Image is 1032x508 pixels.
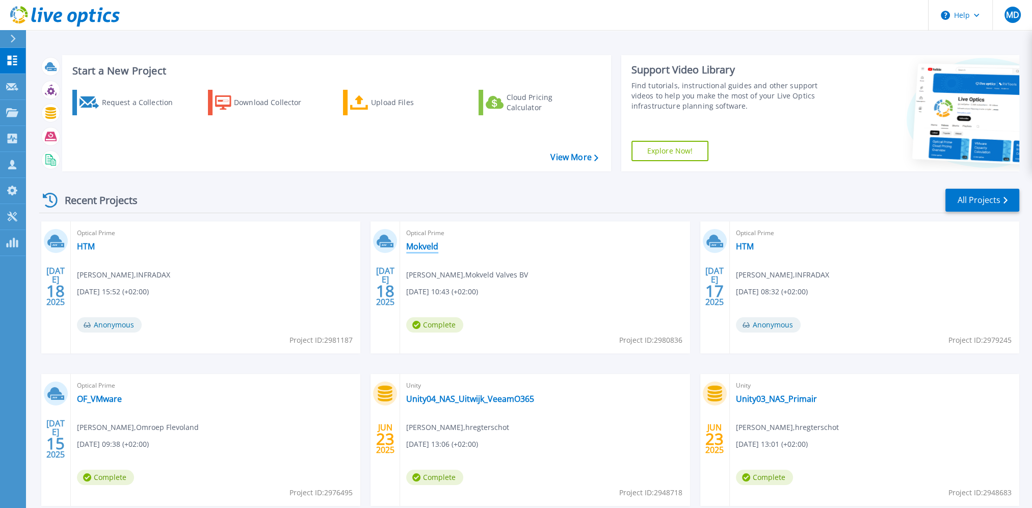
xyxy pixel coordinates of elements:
span: [PERSON_NAME] , Omroep Flevoland [77,422,199,433]
span: [DATE] 13:01 (+02:00) [736,439,808,450]
span: Complete [77,470,134,485]
div: Cloud Pricing Calculator [506,92,588,113]
span: Optical Prime [77,380,354,391]
span: Project ID: 2981187 [289,335,353,346]
a: Download Collector [208,90,322,115]
span: [DATE] 13:06 (+02:00) [406,439,478,450]
span: [DATE] 08:32 (+02:00) [736,286,808,297]
a: HTM [77,241,95,251]
span: Project ID: 2948683 [948,487,1012,498]
span: [PERSON_NAME] , hregterschot [406,422,509,433]
div: JUN 2025 [376,420,395,458]
span: Project ID: 2979245 [948,335,1012,346]
div: Request a Collection [101,92,183,113]
div: [DATE] 2025 [705,268,724,305]
div: Find tutorials, instructional guides and other support videos to help you make the most of your L... [631,81,835,111]
span: Complete [406,317,463,333]
div: Recent Projects [39,188,151,213]
span: [PERSON_NAME] , hregterschot [736,422,839,433]
div: Download Collector [234,92,315,113]
a: Unity03_NAS_Primair [736,394,817,404]
div: JUN 2025 [705,420,724,458]
a: View More [550,153,598,162]
a: OF_VMware [77,394,122,404]
a: Explore Now! [631,141,709,161]
div: Support Video Library [631,63,835,77]
span: 15 [46,439,65,448]
a: Cloud Pricing Calculator [479,90,592,115]
span: Unity [406,380,683,391]
a: Request a Collection [72,90,186,115]
a: Upload Files [343,90,457,115]
a: Mokveld [406,241,438,251]
span: Complete [736,470,793,485]
span: Optical Prime [406,227,683,239]
span: Project ID: 2976495 [289,487,353,498]
span: 23 [376,435,394,443]
span: [DATE] 10:43 (+02:00) [406,286,478,297]
span: [DATE] 15:52 (+02:00) [77,286,149,297]
h3: Start a New Project [72,65,598,77]
span: 23 [705,435,724,443]
span: Project ID: 2948718 [619,487,682,498]
a: HTM [736,241,754,251]
span: Unity [736,380,1013,391]
span: [PERSON_NAME] , INFRADAX [736,269,829,281]
span: [PERSON_NAME] , INFRADAX [77,269,170,281]
div: [DATE] 2025 [46,268,65,305]
span: [PERSON_NAME] , Mokveld Valves BV [406,269,528,281]
span: Optical Prime [77,227,354,239]
div: [DATE] 2025 [376,268,395,305]
span: [DATE] 09:38 (+02:00) [77,439,149,450]
span: Anonymous [736,317,801,333]
span: 18 [376,287,394,295]
span: Complete [406,470,463,485]
span: MD [1005,11,1019,19]
span: Anonymous [77,317,142,333]
div: [DATE] 2025 [46,420,65,458]
span: 18 [46,287,65,295]
span: Optical Prime [736,227,1013,239]
span: 17 [705,287,724,295]
a: Unity04_NAS_Uitwijk_VeeamO365 [406,394,534,404]
div: Upload Files [371,92,453,113]
span: Project ID: 2980836 [619,335,682,346]
a: All Projects [945,189,1019,212]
